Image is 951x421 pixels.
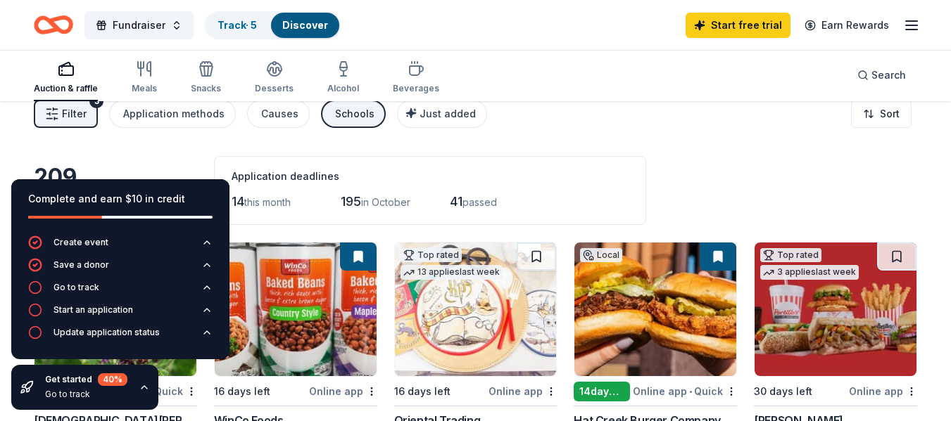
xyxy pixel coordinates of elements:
div: Online app Quick [633,382,737,400]
span: 14 [232,194,244,209]
button: Desserts [255,55,294,101]
img: Image for Hat Creek Burger Company [574,242,736,376]
div: Get started [45,373,127,386]
button: Auction & raffle [34,55,98,101]
a: Earn Rewards [796,13,898,38]
button: Just added [397,100,487,128]
img: Image for Oriental Trading [395,242,557,376]
div: Start an application [53,304,133,316]
span: Sort [880,105,900,122]
a: Start free trial [686,13,791,38]
div: Alcohol [327,83,359,94]
button: Update application status [28,325,213,348]
div: 13 applies last week [401,265,503,280]
div: Go to track [45,389,127,400]
div: Update application status [53,327,160,338]
span: 195 [341,194,361,209]
span: • [689,386,692,397]
a: Home [34,8,73,41]
div: Top rated [401,248,462,262]
div: 209 [34,163,197,191]
div: Go to track [53,282,99,293]
a: Discover [282,19,328,31]
div: Application deadlines [232,168,629,185]
button: Start an application [28,303,213,325]
button: Fundraiser [84,11,194,39]
div: 16 days left [394,383,451,400]
span: in October [361,196,410,208]
div: Snacks [191,83,221,94]
span: Filter [62,105,87,122]
button: Snacks [191,55,221,101]
div: Online app [489,382,557,400]
div: Local [580,248,622,262]
div: Create event [53,237,108,248]
img: Image for WinCo Foods [215,242,377,376]
button: Track· 5Discover [205,11,341,39]
span: Search [871,67,906,84]
button: Causes [247,100,310,128]
button: Alcohol [327,55,359,101]
div: Beverages [393,83,439,94]
div: Top rated [760,248,821,262]
div: Online app [309,382,377,400]
div: Auction & raffle [34,83,98,94]
div: Causes [261,105,298,122]
button: Search [846,61,917,89]
a: Track· 5 [218,19,257,31]
button: Beverages [393,55,439,101]
div: 14 days left [574,382,630,401]
span: Fundraiser [113,17,165,34]
div: 30 days left [754,383,812,400]
button: Schools [321,100,386,128]
div: 3 [89,94,103,108]
button: Filter3 [34,100,98,128]
span: passed [462,196,497,208]
span: 41 [450,194,462,209]
button: Sort [851,100,912,128]
div: 40 % [98,373,127,386]
button: Save a donor [28,258,213,280]
img: Image for Portillo's [755,242,917,376]
span: this month [244,196,291,208]
div: Complete and earn $10 in credit [28,190,213,207]
button: Application methods [109,100,236,128]
div: 16 days left [214,383,270,400]
span: Just added [420,108,476,119]
div: Online app [849,382,917,400]
div: Application methods [123,105,225,122]
button: Create event [28,235,213,258]
button: Go to track [28,280,213,303]
div: Desserts [255,83,294,94]
button: Meals [132,55,157,101]
div: 3 applies last week [760,265,859,280]
div: Save a donor [53,259,109,271]
div: Meals [132,83,157,94]
div: Schools [335,105,374,122]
